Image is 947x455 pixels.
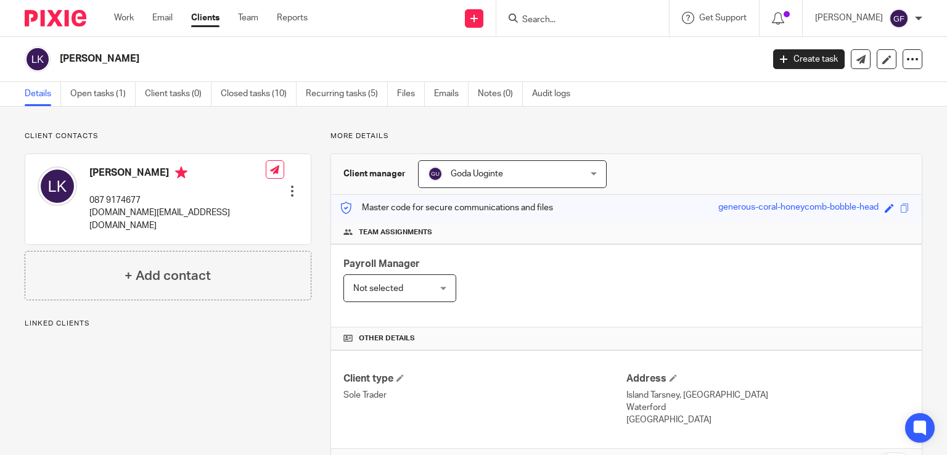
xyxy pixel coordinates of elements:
[221,82,297,106] a: Closed tasks (10)
[125,266,211,285] h4: + Add contact
[343,389,626,401] p: Sole Trader
[626,389,909,401] p: Island Tarsney, [GEOGRAPHIC_DATA]
[343,259,420,269] span: Payroll Manager
[359,334,415,343] span: Other details
[89,166,266,182] h4: [PERSON_NAME]
[25,131,311,141] p: Client contacts
[532,82,580,106] a: Audit logs
[397,82,425,106] a: Files
[152,12,173,24] a: Email
[353,284,403,293] span: Not selected
[89,194,266,207] p: 087 9174677
[70,82,136,106] a: Open tasks (1)
[434,82,469,106] a: Emails
[25,82,61,106] a: Details
[60,52,616,65] h2: [PERSON_NAME]
[626,372,909,385] h4: Address
[451,170,503,178] span: Goda Uoginte
[626,414,909,426] p: [GEOGRAPHIC_DATA]
[521,15,632,26] input: Search
[343,168,406,180] h3: Client manager
[238,12,258,24] a: Team
[699,14,747,22] span: Get Support
[815,12,883,24] p: [PERSON_NAME]
[191,12,219,24] a: Clients
[330,131,922,141] p: More details
[38,166,77,206] img: svg%3E
[277,12,308,24] a: Reports
[25,319,311,329] p: Linked clients
[478,82,523,106] a: Notes (0)
[340,202,553,214] p: Master code for secure communications and files
[718,201,879,215] div: generous-coral-honeycomb-bobble-head
[114,12,134,24] a: Work
[25,10,86,27] img: Pixie
[89,207,266,232] p: [DOMAIN_NAME][EMAIL_ADDRESS][DOMAIN_NAME]
[359,227,432,237] span: Team assignments
[175,166,187,179] i: Primary
[626,401,909,414] p: Waterford
[889,9,909,28] img: svg%3E
[306,82,388,106] a: Recurring tasks (5)
[343,372,626,385] h4: Client type
[25,46,51,72] img: svg%3E
[145,82,211,106] a: Client tasks (0)
[428,166,443,181] img: svg%3E
[773,49,845,69] a: Create task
